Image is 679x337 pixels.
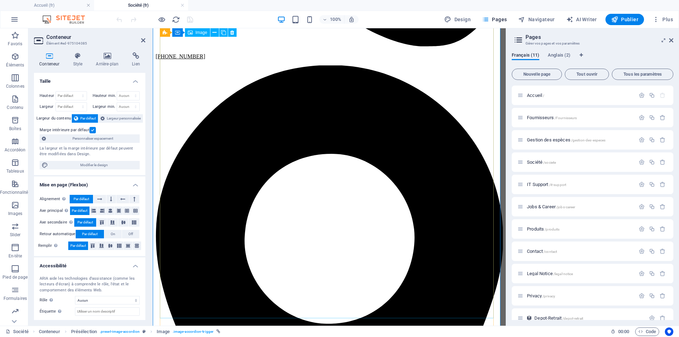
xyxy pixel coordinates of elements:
[543,161,556,164] span: /societe
[660,159,666,165] div: Supprimer
[649,248,655,254] div: Dupliquer
[639,293,645,299] div: Paramètres
[40,195,70,203] label: Alignement
[7,105,23,110] p: Contenu
[74,218,96,227] button: Par défaut
[72,207,87,215] span: Par défaut
[68,242,88,250] button: Par défaut
[173,327,214,336] span: . image-accordion-trigger
[319,15,344,24] button: 100%
[2,274,28,280] p: Pied de page
[649,92,655,98] div: Dupliquer
[40,134,140,143] button: Personnaliser espacement
[41,15,94,24] img: Editor Logo
[660,315,666,321] div: Supprimer
[441,14,474,25] div: Design (Ctrl+Alt+Y)
[545,227,559,231] span: /produits
[649,137,655,143] div: Dupliquer
[649,181,655,187] div: Dupliquer
[518,16,555,23] span: Navigateur
[649,315,655,321] div: Paramètres
[525,227,635,231] div: Produits/produits
[542,294,555,298] span: /privacy
[525,93,635,98] div: Accueil/
[660,92,666,98] div: La page de départ ne peut pas être supprimée.
[649,159,655,165] div: Dupliquer
[40,230,76,238] label: Retour automatique
[512,52,673,66] div: Onglets langues
[80,114,96,123] span: Par défaut
[348,16,355,23] i: Lors du redimensionnement, ajuster automatiquement le niveau de zoom en fonction de l'appareil sé...
[74,195,89,203] span: Par défaut
[555,116,577,120] span: /Fournisseurs
[40,94,56,98] label: Hauteur
[563,14,600,25] button: AI Writer
[553,272,573,276] span: /legal-notice
[534,315,583,321] span: Cliquez pour ouvrir la page.
[638,327,656,336] span: Code
[525,115,635,120] div: Fournisseurs/Fournisseurs
[652,16,673,23] span: Plus
[40,207,70,215] label: Axe principal
[127,52,145,67] h4: Lien
[34,257,145,270] h4: Accessibilité
[196,30,207,35] span: Image
[39,327,220,336] nav: breadcrumb
[6,83,24,89] p: Colonnes
[100,327,140,336] span: . preset-image-accordion
[660,248,666,254] div: Supprimer
[82,230,98,238] span: Par défaut
[639,226,645,232] div: Paramètres
[482,16,507,23] span: Pages
[34,73,145,86] h4: Taille
[618,327,629,336] span: 00 00
[6,62,24,68] p: Éléments
[172,16,180,24] i: Actualiser la page
[527,293,555,298] span: Cliquez pour ouvrir la page.
[526,315,532,321] div: Cette mise en page est utilisée en tant que modèle pour toutes les entrées (par exemple : un arti...
[40,126,89,134] label: Marge intérieure par défaut
[649,271,655,277] div: Dupliquer
[649,293,655,299] div: Dupliquer
[46,34,145,40] h2: Conteneur
[8,211,23,216] p: Images
[5,147,25,153] p: Accordéon
[75,307,140,316] input: Utiliser un nom descriptif
[71,327,97,336] span: Cliquez pour sélectionner. Double-cliquez pour modifier.
[639,271,645,277] div: Paramètres
[70,242,86,250] span: Par défaut
[72,114,98,123] button: Par défaut
[34,176,145,189] h4: Mise en page (Flexbox)
[50,161,138,169] span: Modifier le design
[76,230,104,238] button: Par défaut
[571,138,606,142] span: /gestion-des-especes
[77,218,93,227] span: Par défaut
[525,249,635,254] div: Contact/contact
[525,204,635,209] div: Jobs & Career/jobs-career
[639,248,645,254] div: Paramètres
[39,327,60,336] span: Cliquez pour sélectionner. Double-cliquez pour modifier.
[526,34,673,40] h2: Pages
[94,1,188,9] h4: Société (fr)
[649,226,655,232] div: Dupliquer
[525,160,635,164] div: Société/societe
[605,14,644,25] button: Publier
[660,204,666,210] div: Supprimer
[565,69,609,80] button: Tout ouvrir
[9,126,21,132] p: Boîtes
[143,330,146,333] i: Cet élément est une présélection personnalisable.
[107,114,141,123] span: Largeur personnalisée
[525,294,635,298] div: Privacy/privacy
[525,138,635,142] div: Gestion des espèces/gestion-des-especes
[515,14,557,25] button: Navigateur
[5,317,25,323] p: Marketing
[639,137,645,143] div: Paramètres
[635,327,659,336] button: Code
[40,307,75,316] label: Étiquette
[515,72,559,76] span: Nouvelle page
[660,137,666,143] div: Supprimer
[8,41,22,47] p: Favoris
[649,204,655,210] div: Dupliquer
[216,330,220,333] i: Cet élément a un lien.
[4,296,27,301] p: Formulaires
